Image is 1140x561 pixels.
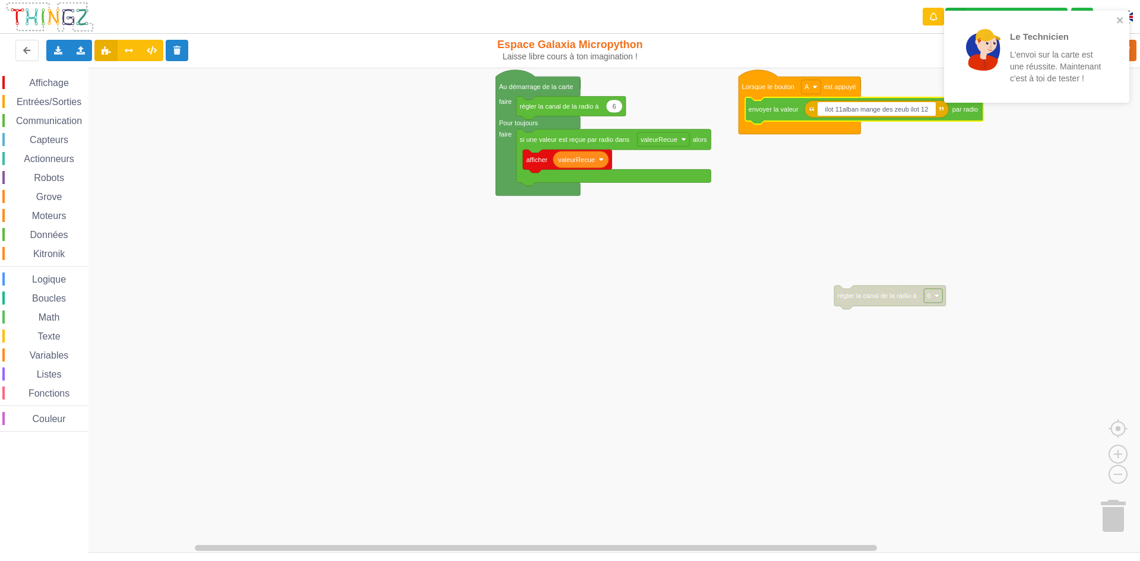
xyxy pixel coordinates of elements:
[471,38,670,62] div: Espace Galaxia Micropython
[37,312,62,322] span: Math
[5,1,94,33] img: thingz_logo.png
[499,83,573,90] text: Au démarrage de la carte
[34,192,64,202] span: Grove
[27,388,71,398] span: Fonctions
[824,83,856,90] text: est appuyé
[31,414,68,424] span: Couleur
[1010,49,1103,84] p: L'envoi sur la carte est une réussite. Maintenant c'est à toi de tester !
[27,78,70,88] span: Affichage
[35,369,64,379] span: Listes
[927,292,931,299] text: 6
[520,136,629,143] text: si une valeur est reçue par radio dans
[805,83,809,90] text: A
[28,135,70,145] span: Capteurs
[499,131,512,138] text: faire
[1116,15,1125,27] button: close
[15,97,83,107] span: Entrées/Sorties
[22,154,76,164] span: Actionneurs
[30,274,68,284] span: Logique
[558,156,595,163] text: valeurRecue
[945,8,1068,26] div: Ta base fonctionne bien !
[1010,30,1103,43] p: Le Technicien
[471,52,670,62] div: Laisse libre cours à ton imagination !
[526,156,547,163] text: afficher
[693,136,707,143] text: alors
[612,103,616,110] text: 6
[28,230,70,240] span: Données
[837,292,917,299] text: régler la canal de la radio à
[749,106,799,113] text: envoyer la valeur
[14,116,84,126] span: Communication
[30,293,68,303] span: Boucles
[499,98,512,105] text: faire
[499,119,538,126] text: Pour toujours
[28,350,71,360] span: Variables
[520,103,599,110] text: régler la canal de la radio à
[32,173,66,183] span: Robots
[742,83,794,90] text: Lorsque le bouton
[31,249,66,259] span: Kitronik
[36,331,62,341] span: Texte
[641,136,677,143] text: valeurRecue
[30,211,68,221] span: Moteurs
